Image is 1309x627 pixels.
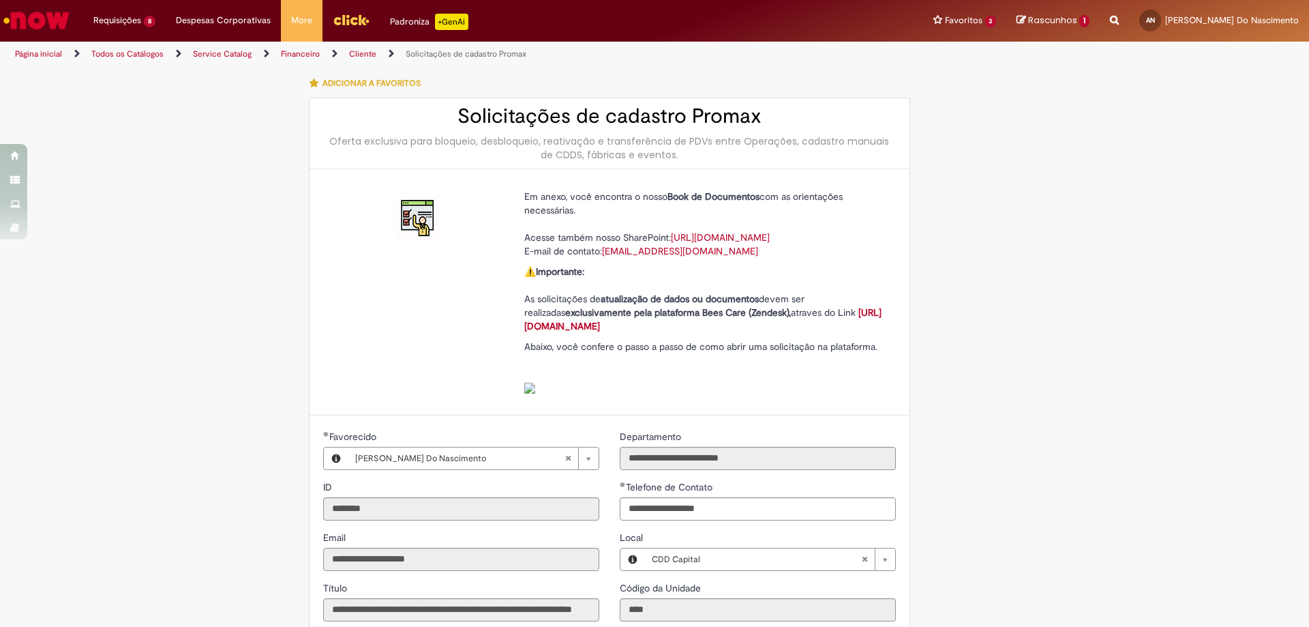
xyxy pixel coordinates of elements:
span: 1 [1079,15,1089,27]
img: Solicitações de cadastro Promax [397,196,440,240]
input: Código da Unidade [620,598,896,622]
input: Departamento [620,447,896,470]
a: Service Catalog [193,48,252,59]
span: Obrigatório Preenchido [323,431,329,437]
abbr: Limpar campo Local [854,549,875,570]
span: CDD Capital [652,549,861,570]
span: Obrigatório Preenchido [620,482,626,487]
span: 8 [144,16,155,27]
span: Requisições [93,14,141,27]
strong: Book de Documentos [667,190,759,203]
a: CDD CapitalLimpar campo Local [645,549,895,570]
a: Solicitações de cadastro Promax [406,48,526,59]
strong: atualização de dados ou documentos [601,293,759,305]
span: Local [620,531,646,544]
a: Todos os Catálogos [91,48,164,59]
a: Cliente [349,48,376,59]
div: Padroniza [390,14,468,30]
p: +GenAi [435,14,468,30]
button: Favorecido, Visualizar este registro Ana Belo Do Nascimento [324,448,348,469]
a: Página inicial [15,48,62,59]
label: Somente leitura - Email [323,531,348,544]
span: More [291,14,312,27]
input: Título [323,598,599,622]
span: 3 [985,16,997,27]
strong: exclusivamente pela plataforma Bees Care (Zendesk), [565,306,791,319]
abbr: Limpar campo Favorecido [558,448,578,469]
strong: Importante: [536,265,584,278]
img: click_logo_yellow_360x200.png [333,10,370,30]
input: Email [323,548,599,571]
img: ServiceNow [1,7,72,34]
img: sys_attachment.do [524,383,535,394]
span: Rascunhos [1028,14,1077,27]
h2: Solicitações de cadastro Promax [323,105,896,128]
a: Rascunhos [1017,14,1089,27]
span: Favoritos [945,14,982,27]
span: Somente leitura - ID [323,481,335,493]
p: Abaixo, você confere o passo a passo de como abrir uma solicitação na plataforma. [524,340,886,394]
label: Somente leitura - Departamento [620,430,684,443]
p: Em anexo, você encontra o nosso com as orientações necessárias. Acesse também nosso SharePoint: E... [524,190,886,258]
span: AN [1146,16,1155,25]
span: Somente leitura - Email [323,531,348,544]
input: ID [323,497,599,521]
span: Somente leitura - Código da Unidade [620,582,704,594]
input: Telefone de Contato [620,497,896,521]
span: [PERSON_NAME] Do Nascimento [355,448,565,469]
a: Financeiro [281,48,320,59]
span: Somente leitura - Título [323,582,350,594]
label: Somente leitura - Título [323,581,350,595]
span: Adicionar a Favoritos [322,78,421,89]
span: Despesas Corporativas [176,14,271,27]
div: Oferta exclusiva para bloqueio, desbloqueio, reativação e transferência de PDVs entre Operações, ... [323,134,896,162]
ul: Trilhas de página [10,42,862,67]
p: ⚠️ As solicitações de devem ser realizadas atraves do Link [524,265,886,333]
a: [EMAIL_ADDRESS][DOMAIN_NAME] [602,245,758,257]
button: Local, Visualizar este registro CDD Capital [620,549,645,570]
a: [URL][DOMAIN_NAME] [524,306,882,332]
span: Telefone de Contato [626,481,715,493]
label: Somente leitura - ID [323,480,335,494]
a: [PERSON_NAME] Do NascimentoLimpar campo Favorecido [348,448,599,469]
span: Necessários - Favorecido [329,431,379,443]
span: [PERSON_NAME] Do Nascimento [1165,14,1299,26]
label: Somente leitura - Código da Unidade [620,581,704,595]
button: Adicionar a Favoritos [309,69,428,98]
a: [URL][DOMAIN_NAME] [671,231,770,244]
